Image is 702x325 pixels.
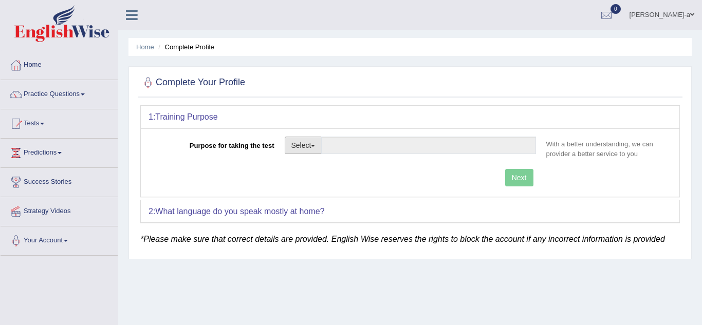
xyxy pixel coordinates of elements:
a: Home [136,43,154,51]
button: Select [285,137,322,154]
p: With a better understanding, we can provider a better service to you [541,139,672,159]
a: Your Account [1,226,118,252]
a: Predictions [1,139,118,164]
label: Purpose for taking the test [149,137,280,150]
h2: Complete Your Profile [140,75,245,90]
a: Success Stories [1,168,118,194]
div: 1: [141,106,679,128]
span: 0 [611,4,621,14]
li: Complete Profile [156,42,214,52]
a: Home [1,51,118,77]
a: Practice Questions [1,80,118,106]
div: 2: [141,200,679,223]
a: Strategy Videos [1,197,118,223]
b: What language do you speak mostly at home? [155,207,324,216]
a: Tests [1,109,118,135]
b: Training Purpose [155,112,217,121]
em: *Please make sure that correct details are provided. English Wise reserves the rights to block th... [140,235,665,243]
